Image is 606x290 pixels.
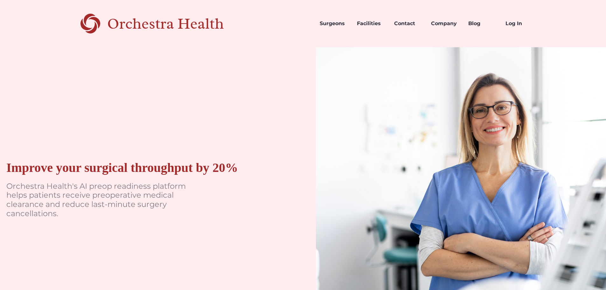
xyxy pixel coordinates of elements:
[426,13,463,34] a: Company
[389,13,426,34] a: Contact
[107,17,246,30] div: Orchestra Health
[69,13,246,34] a: home
[315,13,352,34] a: Surgeons
[463,13,500,34] a: Blog
[352,13,389,34] a: Facilities
[6,160,238,175] div: Improve your surgical throughput by 20%
[500,13,538,34] a: Log In
[6,182,197,218] p: Orchestra Health's AI preop readiness platform helps patients receive preoperative medical cleara...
